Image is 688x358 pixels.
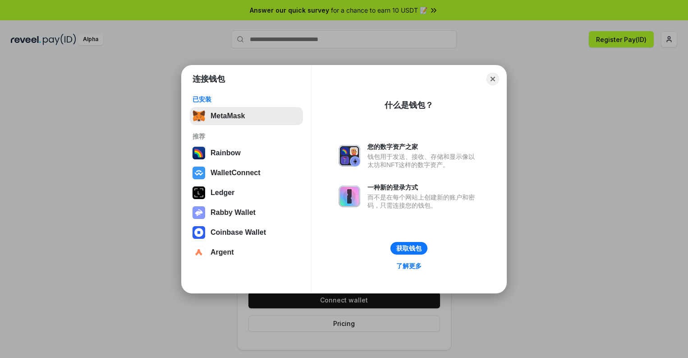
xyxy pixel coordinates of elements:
div: 已安装 [193,95,300,103]
a: 了解更多 [391,260,427,272]
div: MetaMask [211,112,245,120]
div: 什么是钱包？ [385,100,433,111]
button: WalletConnect [190,164,303,182]
div: Rainbow [211,149,241,157]
div: 钱包用于发送、接收、存储和显示像以太坊和NFT这样的数字资产。 [367,153,479,169]
img: svg+xml,%3Csvg%20xmlns%3D%22http%3A%2F%2Fwww.w3.org%2F2000%2Fsvg%22%20fill%3D%22none%22%20viewBox... [193,206,205,219]
button: MetaMask [190,107,303,125]
div: 获取钱包 [396,244,422,252]
img: svg+xml,%3Csvg%20fill%3D%22none%22%20height%3D%2233%22%20viewBox%3D%220%200%2035%2033%22%20width%... [193,110,205,122]
button: Argent [190,243,303,261]
img: svg+xml,%3Csvg%20width%3D%2228%22%20height%3D%2228%22%20viewBox%3D%220%200%2028%2028%22%20fill%3D... [193,226,205,239]
div: 了解更多 [396,262,422,270]
img: svg+xml,%3Csvg%20width%3D%22120%22%20height%3D%22120%22%20viewBox%3D%220%200%20120%20120%22%20fil... [193,147,205,159]
h1: 连接钱包 [193,74,225,84]
div: Coinbase Wallet [211,228,266,237]
div: 您的数字资产之家 [367,143,479,151]
div: Ledger [211,189,234,197]
button: Ledger [190,184,303,202]
div: Argent [211,248,234,256]
img: svg+xml,%3Csvg%20xmlns%3D%22http%3A%2F%2Fwww.w3.org%2F2000%2Fsvg%22%20width%3D%2228%22%20height%3... [193,186,205,199]
div: Rabby Wallet [211,209,256,217]
img: svg+xml,%3Csvg%20xmlns%3D%22http%3A%2F%2Fwww.w3.org%2F2000%2Fsvg%22%20fill%3D%22none%22%20viewBox... [339,145,360,167]
button: Coinbase Wallet [190,223,303,242]
button: Close [486,73,499,85]
div: 推荐 [193,132,300,140]
img: svg+xml,%3Csvg%20width%3D%2228%22%20height%3D%2228%22%20viewBox%3D%220%200%2028%2028%22%20fill%3D... [193,167,205,179]
button: Rainbow [190,144,303,162]
button: Rabby Wallet [190,204,303,222]
img: svg+xml,%3Csvg%20width%3D%2228%22%20height%3D%2228%22%20viewBox%3D%220%200%2028%2028%22%20fill%3D... [193,246,205,259]
div: 一种新的登录方式 [367,183,479,191]
img: svg+xml,%3Csvg%20xmlns%3D%22http%3A%2F%2Fwww.w3.org%2F2000%2Fsvg%22%20fill%3D%22none%22%20viewBox... [339,186,360,207]
div: WalletConnect [211,169,261,177]
div: 而不是在每个网站上创建新的账户和密码，只需连接您的钱包。 [367,193,479,209]
button: 获取钱包 [390,242,427,255]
